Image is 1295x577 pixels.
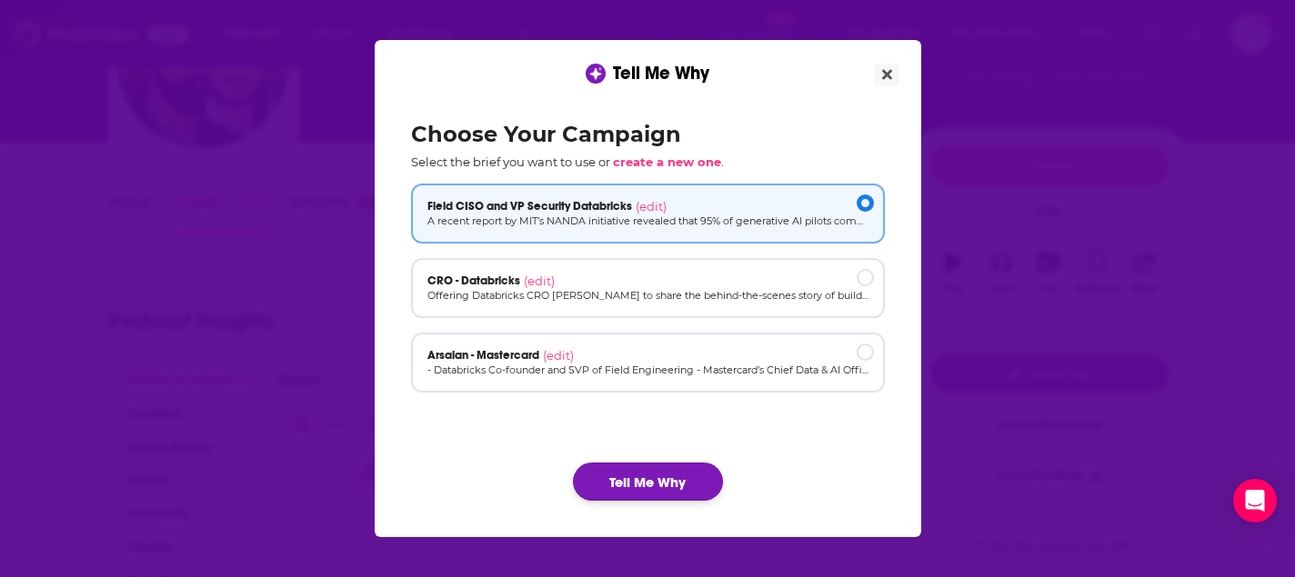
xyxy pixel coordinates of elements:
[411,154,885,169] p: Select the brief you want to use or .
[427,274,520,288] span: CRO - Databricks
[636,199,667,214] span: (edit)
[613,62,709,85] span: Tell Me Why
[588,66,603,81] img: tell me why sparkle
[427,214,868,229] p: A recent report by MIT’s NANDA initiative revealed that 95% of generative AI pilots completely fa...
[427,363,868,378] p: - Databricks Co-founder and SVP of Field Engineering - Mastercard’s Chief Data & AI Officer, [PER...
[543,348,574,363] span: (edit)
[875,64,899,86] button: Close
[427,199,632,214] span: Field CISO and VP Security Databricks
[427,348,539,363] span: Arsalan - Mastercard
[411,121,885,147] h2: Choose Your Campaign
[613,154,721,169] span: create a new one
[573,463,723,501] button: Tell Me Why
[524,274,555,288] span: (edit)
[1233,479,1277,522] div: Open Intercom Messenger
[427,288,868,303] p: Offering Databricks CRO [PERSON_NAME] to share the behind-the-scenes story of building one of the...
